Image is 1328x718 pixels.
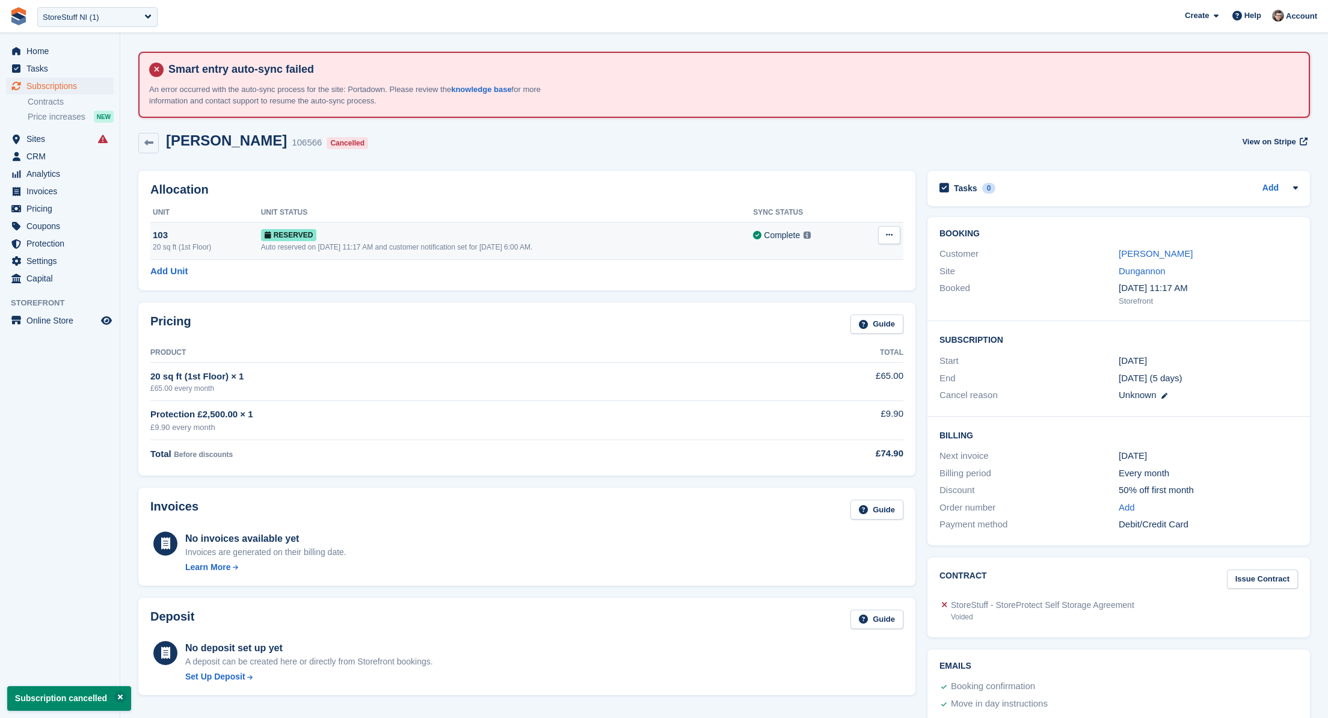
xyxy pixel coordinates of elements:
[150,408,744,422] div: Protection £2,500.00 × 1
[43,11,99,23] div: StoreStuff NI (1)
[6,200,114,217] a: menu
[164,63,1299,76] h4: Smart entry auto-sync failed
[1119,518,1298,532] div: Debit/Credit Card
[292,136,322,150] div: 106566
[166,132,287,149] h2: [PERSON_NAME]
[939,265,1119,278] div: Site
[6,43,114,60] a: menu
[150,343,744,363] th: Product
[951,680,1035,694] div: Booking confirmation
[6,130,114,147] a: menu
[26,165,99,182] span: Analytics
[6,312,114,329] a: menu
[744,447,904,461] div: £74.90
[185,641,433,655] div: No deposit set up yet
[451,85,511,94] a: knowledge base
[185,670,245,683] div: Set Up Deposit
[6,235,114,252] a: menu
[185,532,346,546] div: No invoices available yet
[1119,266,1166,276] a: Dungannon
[6,270,114,287] a: menu
[939,467,1119,480] div: Billing period
[26,183,99,200] span: Invoices
[939,429,1298,441] h2: Billing
[744,343,904,363] th: Total
[982,183,996,194] div: 0
[26,218,99,235] span: Coupons
[1119,295,1298,307] div: Storefront
[261,203,754,222] th: Unit Status
[153,242,261,253] div: 20 sq ft (1st Floor)
[744,363,904,400] td: £65.00
[185,561,346,574] a: Learn More
[150,383,744,394] div: £65.00 every month
[6,218,114,235] a: menu
[150,183,903,197] h2: Allocation
[185,655,433,668] p: A deposit can be created here or directly from Storefront bookings.
[1119,449,1298,463] div: [DATE]
[939,229,1298,239] h2: Booking
[1119,248,1193,259] a: [PERSON_NAME]
[28,96,114,108] a: Contracts
[6,253,114,269] a: menu
[850,500,903,520] a: Guide
[939,483,1119,497] div: Discount
[939,449,1119,463] div: Next invoice
[99,313,114,328] a: Preview store
[1119,483,1298,497] div: 50% off first month
[939,354,1119,368] div: Start
[1242,136,1296,148] span: View on Stripe
[150,370,744,384] div: 20 sq ft (1st Floor) × 1
[1119,281,1298,295] div: [DATE] 11:17 AM
[951,697,1048,711] div: Move in day instructions
[150,422,744,434] div: £9.90 every month
[951,612,1134,622] div: Voided
[150,610,194,630] h2: Deposit
[804,232,811,239] img: icon-info-grey-7440780725fd019a000dd9b08b2336e03edf1995a4989e88bcd33f0948082b44.svg
[185,546,346,559] div: Invoices are generated on their billing date.
[6,78,114,94] a: menu
[261,229,317,241] span: Reserved
[939,501,1119,515] div: Order number
[150,315,191,334] h2: Pricing
[26,130,99,147] span: Sites
[26,312,99,329] span: Online Store
[26,270,99,287] span: Capital
[149,84,570,107] p: An error occurred with the auto-sync process for the site: Portadown. Please review the for more ...
[26,235,99,252] span: Protection
[850,315,903,334] a: Guide
[954,183,977,194] h2: Tasks
[1119,390,1157,400] span: Unknown
[26,60,99,77] span: Tasks
[261,242,754,253] div: Auto reserved on [DATE] 11:17 AM and customer notification set for [DATE] 6:00 AM.
[850,610,903,630] a: Guide
[150,500,198,520] h2: Invoices
[98,134,108,144] i: Smart entry sync failures have occurred
[939,388,1119,402] div: Cancel reason
[939,372,1119,385] div: End
[26,200,99,217] span: Pricing
[11,297,120,309] span: Storefront
[1119,501,1135,515] a: Add
[150,203,261,222] th: Unit
[7,686,131,711] p: Subscription cancelled
[94,111,114,123] div: NEW
[1119,373,1182,383] span: [DATE] (5 days)
[185,561,230,574] div: Learn More
[28,110,114,123] a: Price increases NEW
[1237,132,1310,152] a: View on Stripe
[1262,182,1279,195] a: Add
[26,148,99,165] span: CRM
[939,333,1298,345] h2: Subscription
[951,599,1134,612] div: StoreStuff - StoreProtect Self Storage Agreement
[1286,10,1317,22] span: Account
[185,670,433,683] a: Set Up Deposit
[150,449,171,459] span: Total
[939,569,987,589] h2: Contract
[26,253,99,269] span: Settings
[939,661,1298,671] h2: Emails
[153,229,261,242] div: 103
[1185,10,1209,22] span: Create
[939,518,1119,532] div: Payment method
[6,60,114,77] a: menu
